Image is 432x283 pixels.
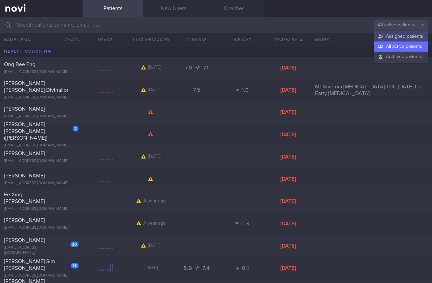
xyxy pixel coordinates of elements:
[148,87,161,92] span: [DATE]
[4,159,79,164] div: [EMAIL_ADDRESS][DOMAIN_NAME]
[265,33,311,47] button: Review By
[4,225,79,230] div: [EMAIL_ADDRESS][DOMAIN_NAME]
[265,220,311,227] div: [DATE]
[143,221,166,226] span: A year ago
[4,237,45,243] span: [PERSON_NAME]
[265,109,311,116] div: [DATE]
[4,192,45,204] span: Ee Xing [PERSON_NAME]
[4,218,45,223] span: [PERSON_NAME]
[143,199,166,203] span: A year ago
[220,33,266,47] button: Weight
[4,173,45,178] span: [PERSON_NAME]
[265,87,311,93] div: [DATE]
[193,87,200,93] span: 7.5
[374,31,428,41] button: Assigned patients
[265,131,311,138] div: [DATE]
[4,122,48,141] span: [PERSON_NAME] [PERSON_NAME] ([PERSON_NAME])
[311,83,432,97] div: Mt Alvernia [MEDICAL_DATA] TCU [DATE] for Fatty [MEDICAL_DATA]
[374,20,428,30] button: All active patients
[265,265,311,272] div: [DATE]
[185,65,194,70] span: 7.0
[4,95,79,100] div: [EMAIL_ADDRESS][DOMAIN_NAME]
[242,87,249,93] span: 1.0
[145,265,158,270] span: [DATE]
[311,33,432,47] div: Notes
[265,176,311,182] div: [DATE]
[4,69,79,75] div: [EMAIL_ADDRESS][DOMAIN_NAME]
[265,243,311,249] div: [DATE]
[174,33,220,47] button: Glucose
[4,259,55,271] span: [PERSON_NAME] Sim [PERSON_NAME]
[242,265,249,271] span: 0.1
[56,33,83,47] button: Chats
[70,242,79,247] div: 20
[83,33,128,47] div: Usage
[4,245,79,255] div: [EMAIL_ADDRESS][DOMAIN_NAME]
[4,206,79,211] div: [EMAIL_ADDRESS][DOMAIN_NAME]
[241,221,250,226] span: 0.3
[73,126,79,132] div: 2
[265,64,311,71] div: [DATE]
[4,62,35,67] span: Ong Bee Eng
[4,273,79,278] div: [EMAIL_ADDRESS][DOMAIN_NAME]
[4,143,79,148] div: [EMAIL_ADDRESS][DOMAIN_NAME]
[148,154,161,159] span: [DATE]
[265,198,311,205] div: [DATE]
[374,52,428,62] button: Archived patients
[4,106,45,112] span: [PERSON_NAME]
[4,114,79,119] div: [EMAIL_ADDRESS][DOMAIN_NAME]
[148,65,161,70] span: [DATE]
[184,265,193,271] span: 5.9
[374,41,428,52] button: All active patients
[128,33,174,47] button: Last Messaged
[265,153,311,160] div: [DATE]
[203,265,210,271] span: 7.4
[71,263,79,268] div: 76
[203,65,209,70] span: 7.1
[4,81,68,93] span: [PERSON_NAME] [PERSON_NAME] Divinaflor
[148,243,161,248] span: [DATE]
[4,181,79,186] div: [EMAIL_ADDRESS][DOMAIN_NAME]
[4,151,45,156] span: [PERSON_NAME]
